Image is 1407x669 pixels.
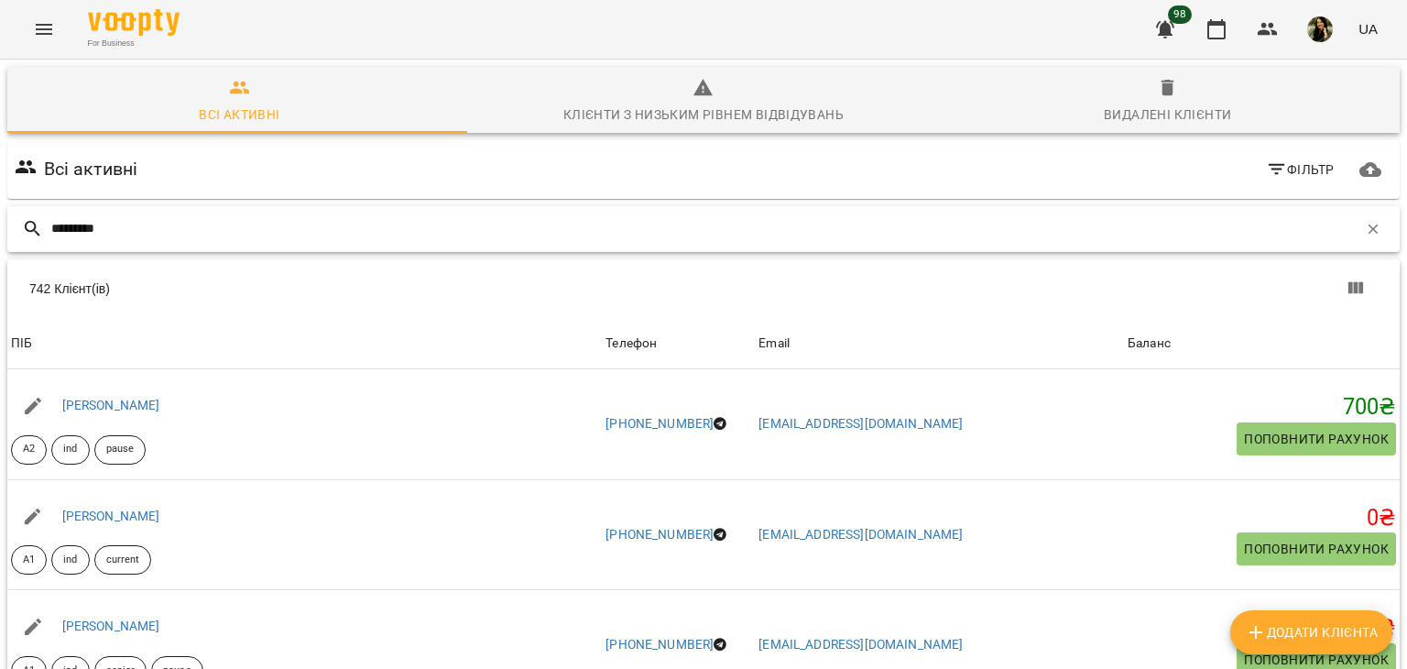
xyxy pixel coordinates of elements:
span: ПІБ [11,333,598,355]
div: Телефон [605,333,657,355]
h5: 0 ₴ [1128,504,1396,532]
div: Видалені клієнти [1104,104,1231,126]
span: Додати клієнта [1245,621,1378,643]
div: Баланс [1128,333,1171,355]
p: pause [106,442,135,457]
span: Поповнити рахунок [1244,538,1389,560]
div: Email [758,333,790,355]
div: Sort [758,333,790,355]
div: А2 [11,435,47,465]
div: Sort [1128,333,1171,355]
button: Додати клієнта [1230,610,1392,654]
span: Фільтр [1266,159,1335,181]
p: А1 [23,553,35,568]
h5: 700 ₴ [1128,393,1396,422]
div: current [94,545,152,575]
button: Фільтр [1259,153,1342,186]
a: [PERSON_NAME] [62,398,160,412]
img: 5ccaf96a72ceb4fb7565109469418b56.jpg [1307,16,1333,42]
p: ind [63,553,77,568]
button: Поповнити рахунок [1237,532,1396,565]
div: ind [51,435,89,465]
button: Menu [22,7,66,51]
img: Voopty Logo [88,9,180,36]
div: Всі активні [199,104,279,126]
span: UA [1358,19,1378,38]
p: А2 [23,442,35,457]
button: Вигляд колонок [1334,267,1378,311]
a: [PERSON_NAME] [62,509,160,523]
div: ПІБ [11,333,32,355]
a: [PHONE_NUMBER] [605,527,714,542]
div: Sort [605,333,657,355]
button: Поповнити рахунок [1237,422,1396,455]
p: current [106,553,140,568]
div: 742 Клієнт(ів) [29,280,722,298]
div: Table Toolbar [7,259,1400,318]
button: UA [1351,12,1385,46]
a: [EMAIL_ADDRESS][DOMAIN_NAME] [758,637,963,652]
a: [PHONE_NUMBER] [605,637,714,652]
p: ind [63,442,77,457]
span: 98 [1168,5,1192,24]
h6: Всі активні [44,155,138,183]
div: ind [51,545,89,575]
span: Телефон [605,333,751,355]
a: [PHONE_NUMBER] [605,416,714,431]
h5: 0 ₴ [1128,614,1396,642]
div: А1 [11,545,47,575]
a: [EMAIL_ADDRESS][DOMAIN_NAME] [758,527,963,542]
span: For Business [88,38,180,49]
div: Sort [11,333,32,355]
a: [PERSON_NAME] [62,619,160,633]
a: [EMAIL_ADDRESS][DOMAIN_NAME] [758,416,963,431]
div: Клієнти з низьким рівнем відвідувань [563,104,844,126]
div: pause [94,435,147,465]
span: Поповнити рахунок [1244,428,1389,450]
span: Баланс [1128,333,1396,355]
span: Email [758,333,1120,355]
